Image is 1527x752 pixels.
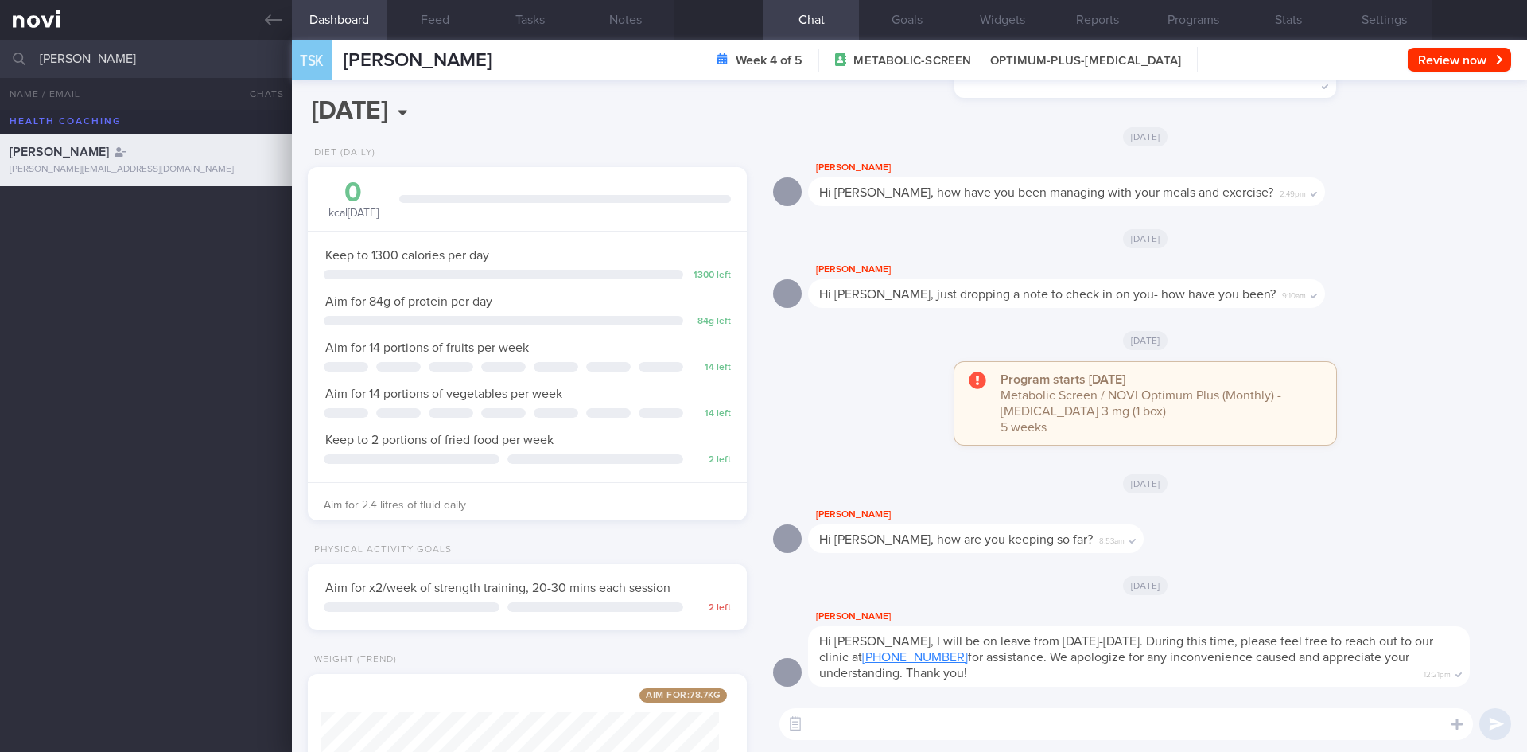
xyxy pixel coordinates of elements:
div: 14 left [691,362,731,374]
div: kcal [DATE] [324,179,383,221]
span: [PERSON_NAME] [10,146,109,158]
div: [PERSON_NAME] [808,158,1373,177]
span: Keep to 2 portions of fried food per week [325,434,554,446]
div: [PERSON_NAME] [808,607,1517,626]
div: 14 left [691,408,731,420]
span: 9:10am [1282,286,1306,302]
span: 12:21pm [1424,665,1451,680]
span: Keep to 1300 calories per day [325,249,489,262]
span: [DATE] [1123,331,1168,350]
span: [DATE] [1123,127,1168,146]
div: 1300 left [691,270,731,282]
span: Aim for 2.4 litres of fluid daily [324,500,466,511]
span: [PERSON_NAME] [344,51,492,70]
span: Hi [PERSON_NAME], how have you been managing with your meals and exercise? [819,186,1273,199]
span: [DATE] [1123,474,1168,493]
div: [PERSON_NAME] [808,260,1373,279]
div: 2 left [691,454,731,466]
button: Review now [1408,48,1511,72]
span: Hi [PERSON_NAME], how are you keeping so far? [819,533,1093,546]
span: [DATE] [1123,229,1168,248]
div: Diet (Daily) [308,147,375,159]
span: METABOLIC-SCREEN [853,53,971,69]
span: Aim for 14 portions of vegetables per week [325,388,562,400]
span: Hi [PERSON_NAME], just dropping a note to check in on you- how have you been? [819,288,1276,301]
span: Aim for x2/week of strength training, 20-30 mins each session [325,582,670,594]
div: Physical Activity Goals [308,544,452,556]
span: OPTIMUM-PLUS-[MEDICAL_DATA] [972,53,1182,69]
strong: Program starts [DATE] [1001,373,1125,386]
strong: Week 4 of 5 [736,53,802,68]
span: [DATE] [1123,576,1168,595]
span: 5 weeks [1001,421,1047,434]
span: Hi [PERSON_NAME], I will be on leave from [DATE]-[DATE]. During this time, please feel free to re... [819,635,1433,680]
span: Aim for 14 portions of fruits per week [325,341,529,354]
span: 2:49pm [1280,185,1306,200]
a: [PHONE_NUMBER] [862,651,968,664]
span: Aim for 84g of protein per day [325,295,492,308]
div: Weight (Trend) [308,654,397,666]
div: 0 [324,179,383,207]
span: Metabolic Screen / NOVI Optimum Plus (Monthly) - [MEDICAL_DATA] 3 mg (1 box) [1001,389,1281,418]
span: 8:53am [1099,532,1125,547]
div: [PERSON_NAME][EMAIL_ADDRESS][DOMAIN_NAME] [10,164,282,176]
span: Aim for: 78.7 kg [639,688,727,703]
div: [PERSON_NAME] [808,505,1191,524]
div: TSK [288,30,336,92]
div: 84 g left [691,316,731,328]
div: 2 left [691,602,731,614]
button: Chats [228,78,292,110]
